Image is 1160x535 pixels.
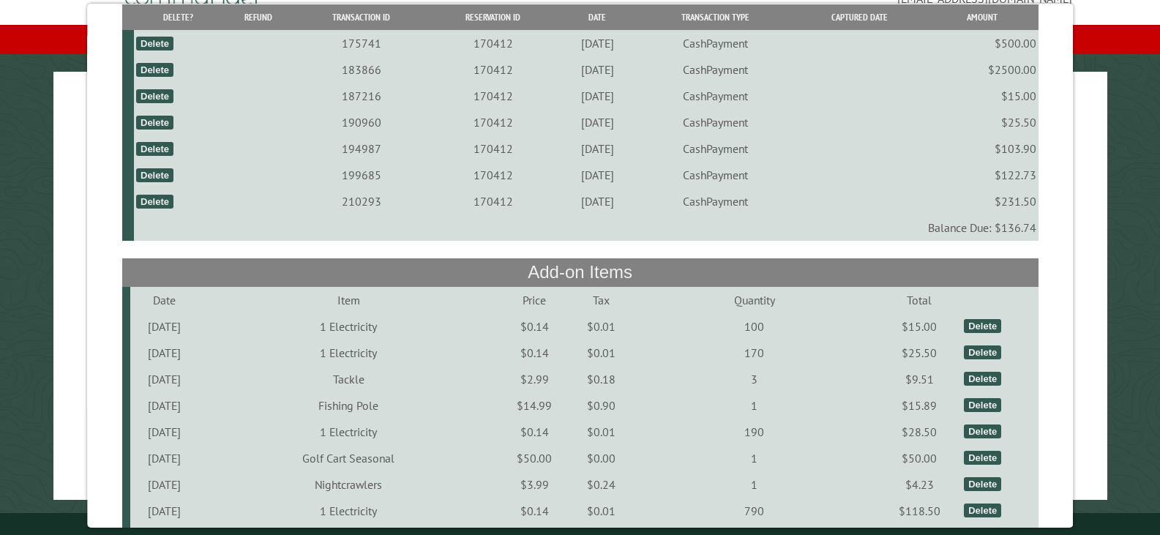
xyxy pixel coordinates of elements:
[136,168,173,182] div: Delete
[571,445,632,471] td: $0.00
[498,445,571,471] td: $50.00
[121,258,1038,286] th: Add-on Items
[498,471,571,498] td: $3.99
[136,142,173,156] div: Delete
[926,83,1039,109] td: $15.00
[877,419,962,445] td: $28.50
[558,188,637,214] td: [DATE]
[571,366,632,392] td: $0.18
[558,83,637,109] td: [DATE]
[964,319,1001,333] div: Delete
[136,37,173,50] div: Delete
[294,4,429,30] th: Transaction ID
[294,135,429,162] td: 194987
[294,162,429,188] td: 199685
[964,424,1001,438] div: Delete
[631,287,877,313] td: Quantity
[558,109,637,135] td: [DATE]
[429,4,558,30] th: Reservation ID
[637,162,794,188] td: CashPayment
[130,419,199,445] td: [DATE]
[637,188,794,214] td: CashPayment
[877,392,962,419] td: $15.89
[498,519,663,528] small: © Campground Commander LLC. All rights reserved.
[877,471,962,498] td: $4.23
[130,392,199,419] td: [DATE]
[631,419,877,445] td: 190
[571,392,632,419] td: $0.90
[877,366,962,392] td: $9.51
[294,56,429,83] td: 183866
[964,477,1001,491] div: Delete
[498,287,571,313] td: Price
[429,109,558,135] td: 170412
[964,451,1001,465] div: Delete
[498,498,571,524] td: $0.14
[294,30,429,56] td: 175741
[964,398,1001,412] div: Delete
[199,287,498,313] td: Item
[136,63,173,77] div: Delete
[558,4,637,30] th: Date
[926,135,1039,162] td: $103.90
[926,162,1039,188] td: $122.73
[571,498,632,524] td: $0.01
[429,188,558,214] td: 170412
[637,30,794,56] td: CashPayment
[134,214,1039,241] td: Balance Due: $136.74
[199,445,498,471] td: Golf Cart Seasonal
[429,30,558,56] td: 170412
[926,56,1039,83] td: $2500.00
[429,162,558,188] td: 170412
[637,83,794,109] td: CashPayment
[294,109,429,135] td: 190960
[498,419,571,445] td: $0.14
[136,89,173,103] div: Delete
[571,419,632,445] td: $0.01
[498,313,571,340] td: $0.14
[130,445,199,471] td: [DATE]
[558,56,637,83] td: [DATE]
[498,340,571,366] td: $0.14
[136,195,173,209] div: Delete
[199,340,498,366] td: 1 Electricity
[498,366,571,392] td: $2.99
[637,109,794,135] td: CashPayment
[964,372,1001,386] div: Delete
[429,83,558,109] td: 170412
[558,30,637,56] td: [DATE]
[571,287,632,313] td: Tax
[631,445,877,471] td: 1
[877,287,962,313] td: Total
[130,366,199,392] td: [DATE]
[631,392,877,419] td: 1
[223,4,294,30] th: Refund
[637,56,794,83] td: CashPayment
[926,30,1039,56] td: $500.00
[877,313,962,340] td: $15.00
[631,340,877,366] td: 170
[631,366,877,392] td: 3
[571,471,632,498] td: $0.24
[964,504,1001,517] div: Delete
[429,56,558,83] td: 170412
[130,287,199,313] td: Date
[637,4,794,30] th: Transaction Type
[571,340,632,366] td: $0.01
[926,4,1039,30] th: Amount
[130,340,199,366] td: [DATE]
[558,162,637,188] td: [DATE]
[926,109,1039,135] td: $25.50
[498,392,571,419] td: $14.99
[294,188,429,214] td: 210293
[130,498,199,524] td: [DATE]
[199,471,498,498] td: Nightcrawlers
[877,340,962,366] td: $25.50
[199,366,498,392] td: Tackle
[199,313,498,340] td: 1 Electricity
[130,471,199,498] td: [DATE]
[199,392,498,419] td: Fishing Pole
[134,4,223,30] th: Delete?
[631,471,877,498] td: 1
[130,313,199,340] td: [DATE]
